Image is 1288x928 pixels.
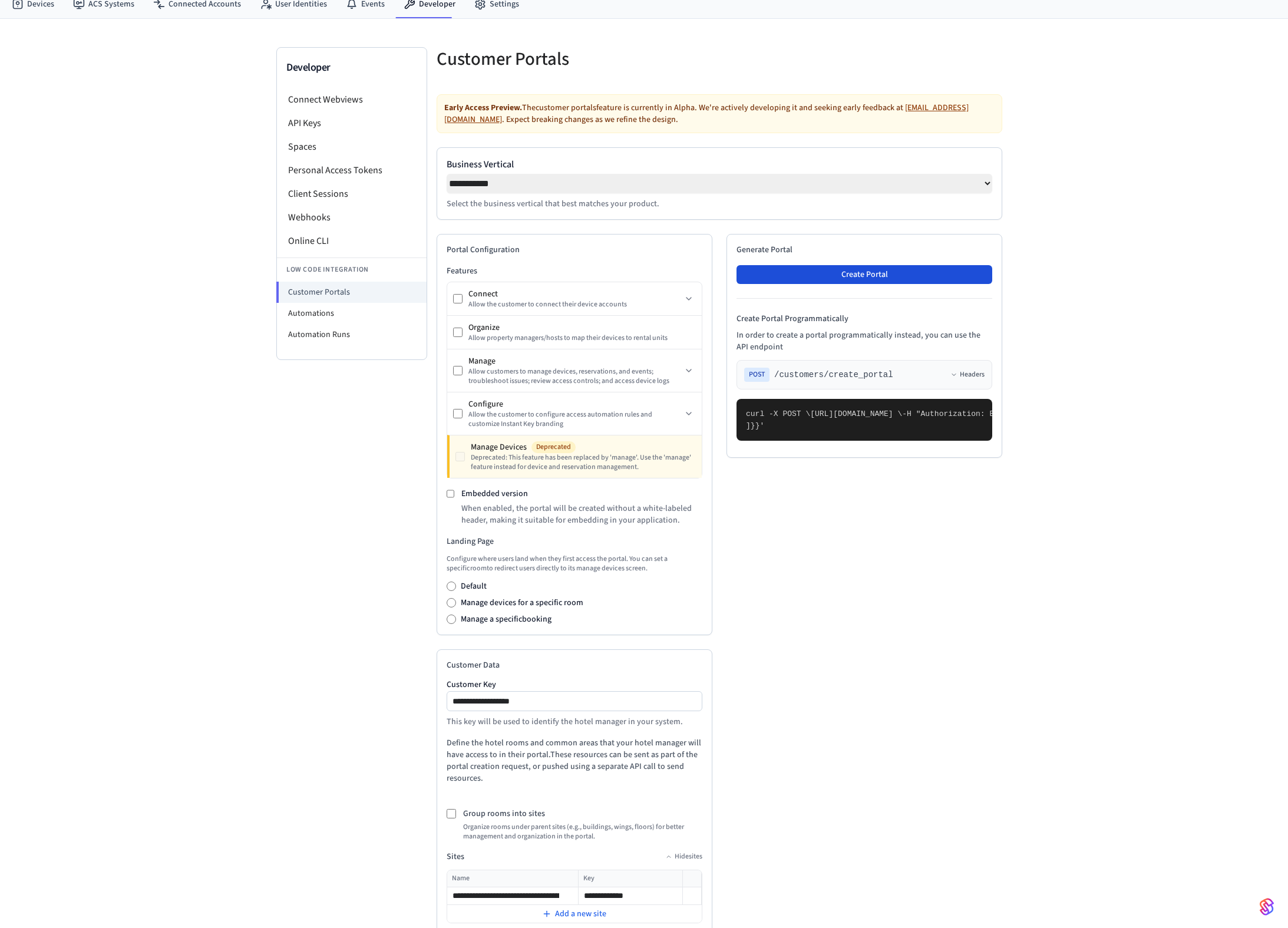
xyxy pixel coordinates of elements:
[277,303,427,324] li: Automations
[468,398,682,410] div: Configure
[461,488,528,500] label: Embedded version
[447,244,702,256] h2: Portal Configuration
[447,198,992,210] p: Select the business vertical that best matches your product.
[277,229,427,253] li: Online CLI
[277,135,427,158] li: Spaces
[447,716,702,728] p: This key will be used to identify the hotel manager in your system.
[746,409,810,418] span: curl -X POST \
[444,102,969,126] a: [EMAIL_ADDRESS][DOMAIN_NAME]
[447,681,702,689] label: Customer Key
[468,367,682,386] div: Allow customers to manage devices, reservations, and events; troubleshoot issues; review access c...
[277,182,427,206] li: Client Sessions
[447,737,702,784] p: Define the hotel rooms and common areas that your hotel manager will have access to in their port...
[437,94,1002,133] div: The customer portals feature is currently in Alpha. We're actively developing it and seeking earl...
[468,355,682,367] div: Manage
[737,244,992,256] h2: Generate Portal
[774,369,893,381] span: /customers/create_portal
[578,870,682,887] th: Key
[461,580,487,592] label: Default
[810,409,902,418] span: [URL][DOMAIN_NAME] \
[755,421,765,430] span: }'
[531,441,576,453] span: Deprecated
[555,908,606,920] span: Add a new site
[468,300,682,309] div: Allow the customer to connect their device accounts
[744,368,770,382] span: POST
[737,313,992,325] h4: Create Portal Programmatically
[461,613,551,625] label: Manage a specific booking
[277,257,427,282] li: Low Code Integration
[471,453,696,472] div: Deprecated: This feature has been replaced by 'manage'. Use the 'manage' feature instead for devi...
[665,852,702,861] button: Hidesites
[471,441,696,453] div: Manage Devices
[447,157,992,171] label: Business Vertical
[468,333,696,343] div: Allow property managers/hosts to map their devices to rental units
[1260,897,1274,916] img: SeamLogoGradient.69752ec5.svg
[468,322,696,333] div: Organize
[447,870,578,887] th: Name
[277,206,427,229] li: Webhooks
[950,370,985,379] button: Headers
[751,421,755,430] span: }
[277,158,427,182] li: Personal Access Tokens
[737,329,992,353] p: In order to create a portal programmatically instead, you can use the API endpoint
[461,597,583,609] label: Manage devices for a specific room
[463,808,545,820] label: Group rooms into sites
[447,659,702,671] h2: Customer Data
[461,503,702,526] p: When enabled, the portal will be created without a white-labeled header, making it suitable for e...
[277,324,427,345] li: Automation Runs
[468,288,682,300] div: Connect
[746,421,751,430] span: ]
[286,60,417,76] h3: Developer
[447,536,702,547] h3: Landing Page
[902,409,1122,418] span: -H "Authorization: Bearer seam_api_key_123456" \
[447,851,464,863] h4: Sites
[277,88,427,111] li: Connect Webviews
[737,265,992,284] button: Create Portal
[437,47,712,71] h5: Customer Portals
[447,554,702,573] p: Configure where users land when they first access the portal. You can set a specific room to redi...
[447,265,702,277] h3: Features
[468,410,682,429] div: Allow the customer to configure access automation rules and customize Instant Key branding
[444,102,522,114] strong: Early Access Preview.
[276,282,427,303] li: Customer Portals
[277,111,427,135] li: API Keys
[463,823,702,841] p: Organize rooms under parent sites (e.g., buildings, wings, floors) for better management and orga...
